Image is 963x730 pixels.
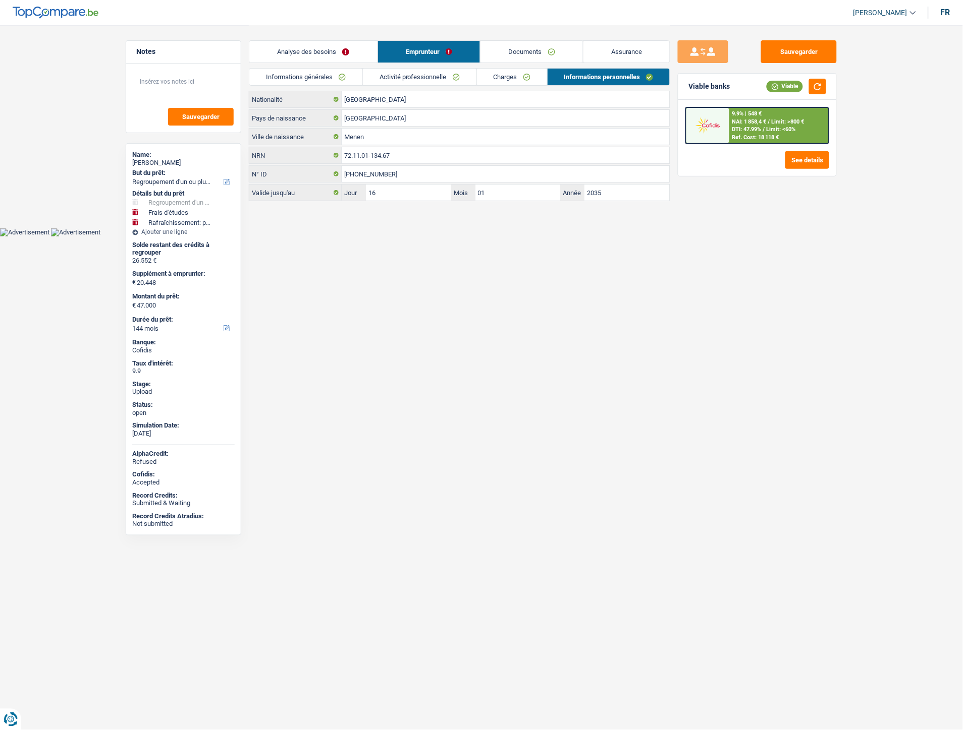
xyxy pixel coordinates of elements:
[342,91,670,107] input: Belgique
[475,185,561,201] input: MM
[132,190,235,198] div: Détails but du prêt
[477,69,547,85] a: Charges
[941,8,950,17] div: fr
[132,388,235,396] div: Upload
[132,450,235,458] div: AlphaCredit:
[132,270,233,278] label: Supplément à emprunter:
[132,492,235,500] div: Record Credits:
[168,108,234,126] button: Sauvegarder
[732,118,767,125] span: NAI: 1 858,4 €
[132,409,235,417] div: open
[132,292,233,300] label: Montant du prêt:
[132,359,235,368] div: Taux d'intérêt:
[13,7,98,19] img: TopCompare Logo
[132,338,235,346] div: Banque:
[342,110,670,126] input: Belgique
[342,147,670,163] input: 12.12.12-123.12
[363,69,476,85] a: Activité professionnelle
[132,470,235,478] div: Cofidis:
[767,81,803,92] div: Viable
[132,316,233,324] label: Durée du prêt:
[136,47,231,56] h5: Notes
[132,301,136,310] span: €
[132,346,235,354] div: Cofidis
[767,126,796,133] span: Limit: <60%
[761,40,837,63] button: Sauvegarder
[132,367,235,375] div: 9.9
[132,520,235,528] div: Not submitted
[249,185,342,201] label: Valide jusqu'au
[342,166,670,182] input: 590-1234567-89
[132,159,235,167] div: [PERSON_NAME]
[249,110,342,126] label: Pays de naissance
[249,41,378,63] a: Analyse des besoins
[366,185,451,201] input: JJ
[763,126,765,133] span: /
[845,5,916,21] a: [PERSON_NAME]
[584,185,670,201] input: AAAA
[249,166,342,182] label: N° ID
[378,41,480,63] a: Emprunteur
[732,110,762,117] div: 9.9% | 548 €
[249,91,342,107] label: Nationalité
[132,499,235,507] div: Submitted & Waiting
[772,118,805,125] span: Limit: >800 €
[732,126,762,133] span: DTI: 47.99%
[132,421,235,430] div: Simulation Date:
[451,185,475,201] label: Mois
[182,113,220,120] span: Sauvegarder
[132,401,235,409] div: Status:
[853,9,907,17] span: [PERSON_NAME]
[768,118,770,125] span: /
[688,82,730,91] div: Viable banks
[51,228,100,236] img: Advertisement
[132,512,235,520] div: Record Credits Atradius:
[132,430,235,438] div: [DATE]
[249,129,342,145] label: Ville de naissance
[249,147,342,163] label: NRN
[785,151,829,169] button: See details
[583,41,670,63] a: Assurance
[732,134,779,141] div: Ref. Cost: 18 118 €
[132,278,136,286] span: €
[132,478,235,486] div: Accepted
[132,151,235,159] div: Name:
[132,257,235,265] div: 26.552 €
[249,69,362,85] a: Informations générales
[561,185,585,201] label: Année
[480,41,583,63] a: Documents
[342,185,366,201] label: Jour
[132,458,235,466] div: Refused
[132,380,235,388] div: Stage:
[132,228,235,235] div: Ajouter une ligne
[132,241,235,257] div: Solde restant des crédits à regrouper
[689,116,726,135] img: Cofidis
[132,169,233,177] label: But du prêt:
[548,69,670,85] a: Informations personnelles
